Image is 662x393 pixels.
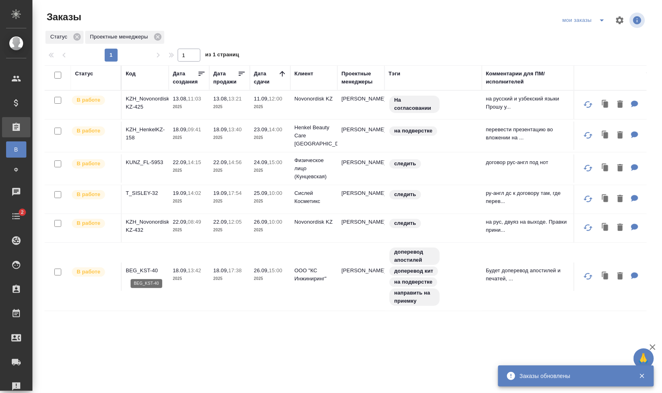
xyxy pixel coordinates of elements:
div: Клиент [294,70,313,78]
p: 18.09, [173,126,188,132]
p: 13:42 [188,267,201,273]
p: В работе [77,127,100,135]
button: 🙏 [634,348,654,369]
p: 14:02 [188,190,201,196]
p: 13.08, [213,96,228,102]
p: Физическое лицо (Кунцевская) [294,156,333,181]
p: 2025 [254,226,286,234]
span: Посмотреть информацию [630,13,647,28]
div: Статус [75,70,93,78]
p: В работе [77,96,100,104]
p: KZH_Novonordisk-KZ-425 [126,95,165,111]
p: направить на приемку [394,289,435,305]
p: ООО "КС Инжиниринг" [294,267,333,283]
td: [PERSON_NAME] [337,91,385,119]
p: 2025 [173,134,205,142]
p: 11:03 [188,96,201,102]
span: Настроить таблицу [610,11,630,30]
p: Проектные менеджеры [90,33,151,41]
td: [PERSON_NAME] [337,154,385,183]
button: Клонировать [598,191,613,207]
div: Статус [45,31,84,44]
p: следить [394,160,416,168]
p: 17:38 [228,267,242,273]
p: 2025 [254,134,286,142]
button: Для ПМ: перевести презентацию во вложении на 9 наших языков: казахский, узбекский, азербайджански... [627,127,643,144]
button: Удалить [613,268,627,285]
button: Удалить [613,96,627,113]
button: Для ПМ: ру-англ дс к договору там, где перевод есть, редактура, где нет - с нуля [627,191,643,207]
button: Удалить [613,160,627,177]
p: 15:00 [269,267,282,273]
span: 2 [16,208,28,216]
p: на подверстке [394,127,432,135]
button: Обновить [578,189,598,209]
p: 2025 [173,226,205,234]
div: Комментарии для ПМ/исполнителей [486,70,575,86]
td: [PERSON_NAME] [337,122,385,150]
p: 22.09, [213,219,228,225]
p: В работе [77,190,100,199]
p: 13:21 [228,96,242,102]
button: Клонировать [598,160,613,177]
p: T_SISLEY-32 [126,189,165,197]
p: 2025 [213,167,246,175]
p: 2025 [173,167,205,175]
button: Обновить [578,95,598,114]
button: Для ПМ: на русский и узбекский языки Прошу учесть несколько моментов: Не нужно переводить первую ... [627,96,643,113]
div: следить [389,158,478,169]
button: Удалить [613,220,627,236]
div: Выставляет ПМ после принятия заказа от КМа [71,189,117,200]
p: перевести презентацию во вложении на ... [486,126,575,142]
p: 11.09, [254,96,269,102]
span: из 1 страниц [205,50,239,62]
p: 2025 [213,134,246,142]
p: 15:00 [269,159,282,165]
button: Обновить [578,158,598,178]
div: Тэги [389,70,400,78]
p: KZH_HenkelKZ-158 [126,126,165,142]
span: Заказы [45,11,81,23]
span: В [10,145,22,154]
div: Дата сдачи [254,70,278,86]
p: 18.09, [213,126,228,132]
div: split button [561,14,610,27]
p: 2025 [173,103,205,111]
p: 22.09, [173,159,188,165]
p: ру-англ дс к договору там, где перев... [486,189,575,205]
a: Ф [6,162,26,178]
p: следить [394,219,416,227]
button: Обновить [578,126,598,145]
div: Выставляет ПМ после принятия заказа от КМа [71,126,117,137]
p: 12:05 [228,219,242,225]
div: Выставляет ПМ после принятия заказа от КМа [71,218,117,229]
p: 2025 [254,103,286,111]
div: на подверстке [389,126,478,137]
button: Для ПМ: на рус, двуяз на выходе. Правки принимаем и переводим Необходимо перевести на русский язы... [627,220,643,236]
button: Клонировать [598,220,613,236]
button: Закрыть [634,372,650,380]
p: договор рус-англ под нот [486,158,575,167]
p: 26.09, [254,267,269,273]
button: Клонировать [598,127,613,144]
p: 24.09, [254,159,269,165]
p: 18.09, [173,267,188,273]
div: доперевод апостилей, доперевод кит, на подверстке, направить на приемку [389,247,478,307]
button: Для ПМ: Будет доперевод апостилей и печатей, в начале каждого файла можно сверху смело переводить... [627,268,643,285]
p: 10:00 [269,219,282,225]
p: 2025 [173,275,205,283]
p: на подверстке [394,278,432,286]
p: 2025 [213,226,246,234]
p: 12:00 [269,96,282,102]
p: на рус, двуяз на выходе. Правки прини... [486,218,575,234]
p: Henkel Beauty Care [GEOGRAPHIC_DATA] [294,124,333,148]
p: 2025 [254,275,286,283]
div: Выставляет ПМ после принятия заказа от КМа [71,267,117,278]
p: 14:00 [269,126,282,132]
div: следить [389,218,478,229]
p: 08:49 [188,219,201,225]
p: 2025 [254,197,286,205]
p: 09:41 [188,126,201,132]
p: 19.09, [173,190,188,196]
p: На согласовании [394,96,435,112]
